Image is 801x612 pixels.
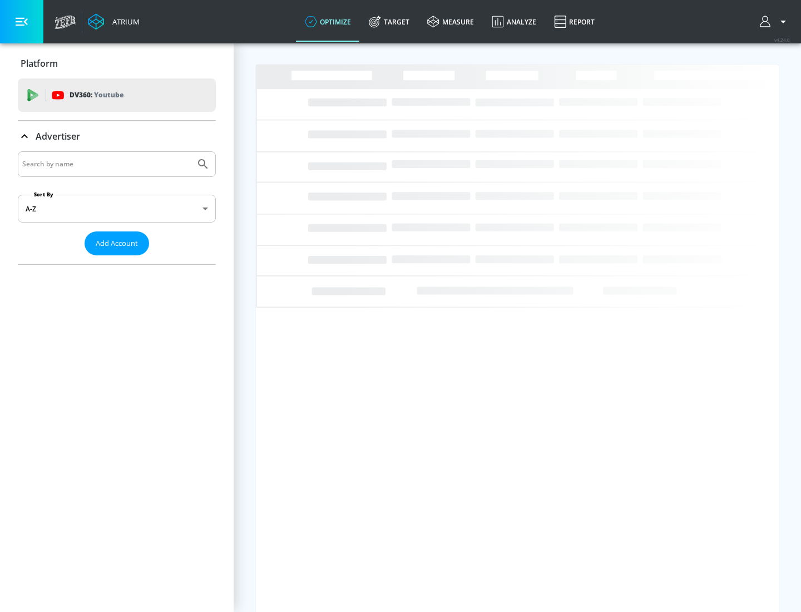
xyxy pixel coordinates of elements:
p: Youtube [94,89,123,101]
div: Atrium [108,17,140,27]
span: Add Account [96,237,138,250]
a: measure [418,2,483,42]
div: Platform [18,48,216,79]
p: Advertiser [36,130,80,142]
div: Advertiser [18,151,216,264]
a: Report [545,2,604,42]
a: Target [360,2,418,42]
label: Sort By [32,191,56,198]
div: Advertiser [18,121,216,152]
button: Add Account [85,231,149,255]
p: Platform [21,57,58,70]
p: DV360: [70,89,123,101]
div: A-Z [18,195,216,223]
a: Atrium [88,13,140,30]
a: Analyze [483,2,545,42]
nav: list of Advertiser [18,255,216,264]
a: optimize [296,2,360,42]
input: Search by name [22,157,191,171]
div: DV360: Youtube [18,78,216,112]
span: v 4.24.0 [774,37,790,43]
